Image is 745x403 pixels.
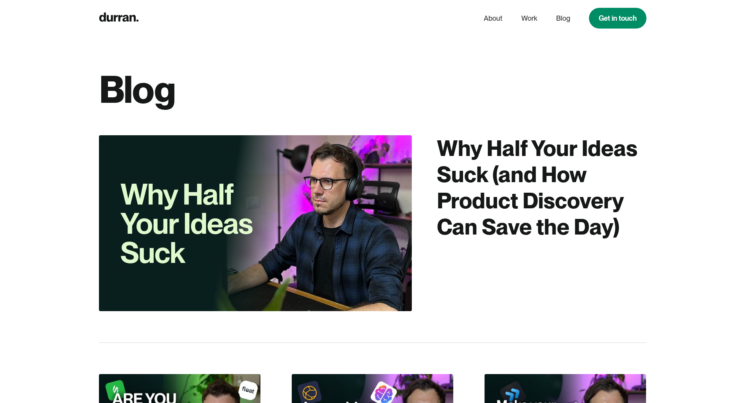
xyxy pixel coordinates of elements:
a: Get in touch [589,8,646,29]
a: About [484,11,503,26]
div: Why Half Your Ideas Suck (and How Product Discovery Can Save the Day) [437,135,646,240]
h1: Blog [99,69,646,110]
a: Work [521,11,537,26]
a: Blog [556,11,570,26]
a: home [99,11,138,26]
a: Why Half Your Ideas Suck (and How Product Discovery Can Save the Day) [99,135,646,311]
